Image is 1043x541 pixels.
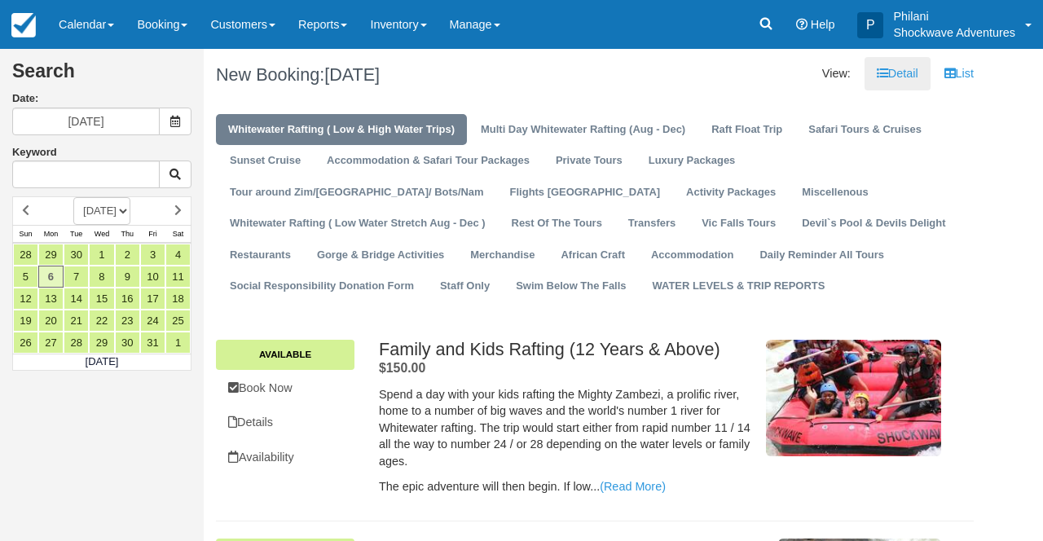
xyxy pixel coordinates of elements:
[600,480,666,493] a: (Read More)
[159,161,191,188] button: Keyword Search
[64,310,89,332] a: 21
[12,146,57,158] label: Keyword
[218,145,313,177] a: Sunset Cruise
[216,65,583,85] h1: New Booking:
[811,18,835,31] span: Help
[469,114,698,146] a: Multi Day Whitewater Rafting (Aug - Dec)
[639,240,746,271] a: Accommodation
[315,145,542,177] a: Accommodation & Safari Tour Packages
[379,361,425,375] span: $150.00
[216,441,354,474] a: Availability
[216,372,354,405] a: Book Now
[747,240,896,271] a: Daily Reminder All Tours
[796,19,808,30] i: Help
[13,244,38,266] a: 28
[932,57,986,90] a: List
[458,240,547,271] a: Merchandise
[13,225,38,243] th: Sun
[893,24,1015,41] p: Shockwave Adventures
[13,310,38,332] a: 19
[640,270,838,302] a: WATER LEVELS & TRIP REPORTS
[165,266,191,288] a: 11
[115,310,140,332] a: 23
[64,225,89,243] th: Tue
[38,310,64,332] a: 20
[115,225,140,243] th: Thu
[218,177,496,209] a: Tour around Zim/[GEOGRAPHIC_DATA]/ Bots/Nam
[216,340,354,369] a: Available
[218,270,426,302] a: Social Responsibility Donation Form
[38,332,64,354] a: 27
[64,288,89,310] a: 14
[115,332,140,354] a: 30
[689,208,788,240] a: Vic Falls Tours
[499,208,614,240] a: Rest Of The Tours
[379,361,425,375] strong: Price: $150
[498,177,672,209] a: Flights [GEOGRAPHIC_DATA]
[766,340,941,456] img: M121-2
[674,177,788,209] a: Activity Packages
[13,266,38,288] a: 5
[218,208,498,240] a: Whitewater Rafting ( Low Water Stretch Aug - Dec )
[790,208,957,240] a: Devil`s Pool & Devils Delight
[13,288,38,310] a: 12
[11,13,36,37] img: checkfront-main-nav-mini-logo.png
[140,266,165,288] a: 10
[115,288,140,310] a: 16
[218,240,303,271] a: Restaurants
[379,478,754,495] p: The epic adventure will then begin. If low...
[140,244,165,266] a: 3
[379,386,754,470] p: Spend a day with your kids rafting the Mighty Zambezi, a prolific river, home to a number of big ...
[89,288,114,310] a: 15
[549,240,637,271] a: African Craft
[857,12,883,38] div: P
[115,266,140,288] a: 9
[616,208,688,240] a: Transfers
[165,332,191,354] a: 1
[428,270,502,302] a: Staff Only
[165,288,191,310] a: 18
[810,57,863,90] li: View:
[324,64,380,85] span: [DATE]
[140,332,165,354] a: 31
[216,406,354,439] a: Details
[893,8,1015,24] p: Philani
[13,354,191,370] td: [DATE]
[64,266,89,288] a: 7
[89,266,114,288] a: 8
[89,244,114,266] a: 1
[12,61,191,91] h2: Search
[140,288,165,310] a: 17
[790,177,880,209] a: Miscellenous
[64,332,89,354] a: 28
[165,225,191,243] th: Sat
[699,114,794,146] a: Raft Float Trip
[796,114,934,146] a: Safari Tours & Cruises
[38,244,64,266] a: 29
[379,340,754,359] h2: Family and Kids Rafting (12 Years & Above)
[865,57,931,90] a: Detail
[64,244,89,266] a: 30
[140,310,165,332] a: 24
[165,310,191,332] a: 25
[89,225,114,243] th: Wed
[305,240,456,271] a: Gorge & Bridge Activities
[89,310,114,332] a: 22
[544,145,635,177] a: Private Tours
[38,266,64,288] a: 6
[13,332,38,354] a: 26
[115,244,140,266] a: 2
[38,288,64,310] a: 13
[89,332,114,354] a: 29
[165,244,191,266] a: 4
[504,270,638,302] a: Swim Below The Falls
[216,114,467,146] a: Whitewater Rafting ( Low & High Water Trips)
[636,145,748,177] a: Luxury Packages
[140,225,165,243] th: Fri
[38,225,64,243] th: Mon
[12,91,191,107] label: Date:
